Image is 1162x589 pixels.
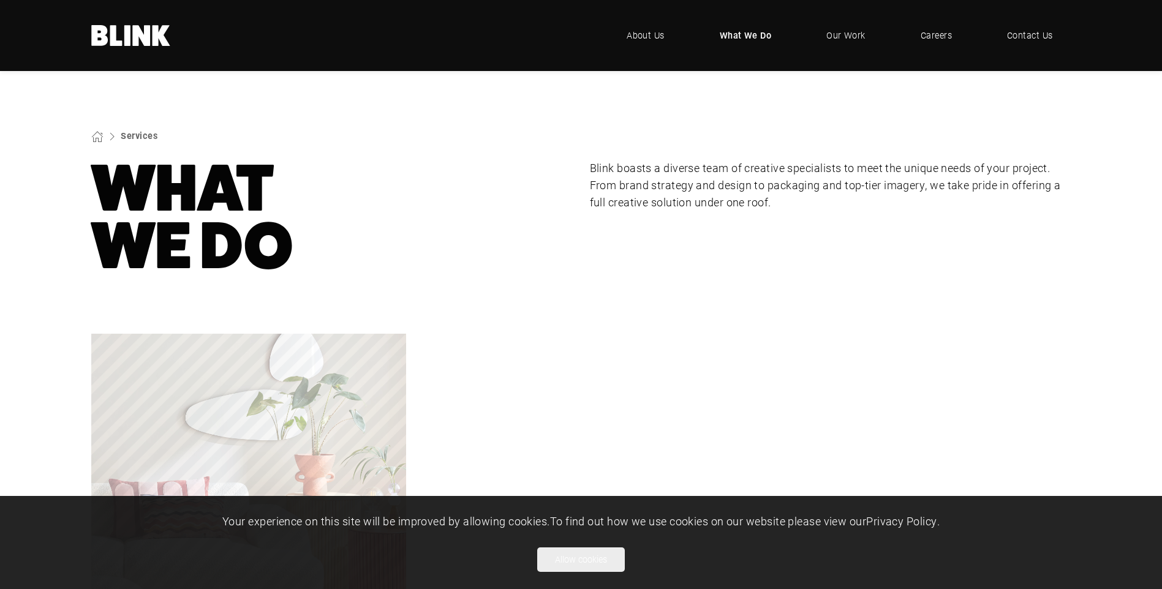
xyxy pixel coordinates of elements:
[989,17,1071,54] a: Contact Us
[121,130,157,141] a: Services
[91,208,293,283] nobr: We Do
[222,514,940,528] span: Your experience on this site will be improved by allowing cookies. To find out how we use cookies...
[808,17,884,54] a: Our Work
[1007,29,1053,42] span: Contact Us
[701,17,790,54] a: What We Do
[826,29,866,42] span: Our Work
[720,29,772,42] span: What We Do
[91,25,171,46] a: Home
[866,514,937,528] a: Privacy Policy
[627,29,665,42] span: About Us
[608,17,683,54] a: About Us
[902,17,970,54] a: Careers
[590,160,1071,211] p: Blink boasts a diverse team of creative specialists to meet the unique needs of your project. Fro...
[91,160,573,275] h1: What
[921,29,952,42] span: Careers
[537,547,625,572] button: Allow cookies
